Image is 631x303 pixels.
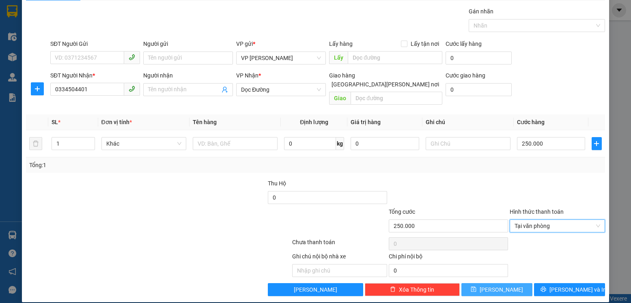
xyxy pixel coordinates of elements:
[29,137,42,150] button: delete
[515,220,600,232] span: Tại văn phòng
[446,72,485,79] label: Cước giao hàng
[351,119,381,125] span: Giá trị hàng
[469,8,493,15] label: Gán nhãn
[592,137,601,150] button: plus
[471,286,476,293] span: save
[461,283,532,296] button: save[PERSON_NAME]
[193,119,217,125] span: Tên hàng
[534,283,605,296] button: printer[PERSON_NAME] và In
[268,180,286,187] span: Thu Hộ
[291,238,388,252] div: Chưa thanh toán
[29,161,244,170] div: Tổng: 1
[129,54,135,60] span: phone
[336,137,344,150] span: kg
[422,114,514,130] th: Ghi chú
[329,72,355,79] span: Giao hàng
[351,137,419,150] input: 0
[52,119,58,125] span: SL
[236,39,326,48] div: VP gửi
[292,264,387,277] input: Nhập ghi chú
[549,285,606,294] span: [PERSON_NAME] và In
[268,283,363,296] button: [PERSON_NAME]
[292,252,387,264] div: Ghi chú nội bộ nhà xe
[407,39,442,48] span: Lấy tận nơi
[50,71,140,80] div: SĐT Người Nhận
[365,283,460,296] button: deleteXóa Thông tin
[101,119,132,125] span: Đơn vị tính
[129,86,135,92] span: phone
[222,86,228,93] span: user-add
[389,252,508,264] div: Chi phí nội bộ
[351,92,442,105] input: Dọc đường
[480,285,523,294] span: [PERSON_NAME]
[106,138,181,150] span: Khác
[510,208,564,215] label: Hình thức thanh toán
[329,92,351,105] span: Giao
[329,41,353,47] span: Lấy hàng
[426,137,510,150] input: Ghi Chú
[399,285,434,294] span: Xóa Thông tin
[236,72,258,79] span: VP Nhận
[193,137,278,150] input: VD: Bàn, Ghế
[446,83,512,96] input: Cước giao hàng
[446,52,512,64] input: Cước lấy hàng
[50,39,140,48] div: SĐT Người Gửi
[348,51,442,64] input: Dọc đường
[300,119,328,125] span: Định lượng
[592,140,601,147] span: plus
[329,51,348,64] span: Lấy
[389,208,415,215] span: Tổng cước
[31,86,43,92] span: plus
[517,119,545,125] span: Cước hàng
[541,286,546,293] span: printer
[143,39,233,48] div: Người gửi
[31,82,44,95] button: plus
[241,84,321,96] span: Dọc Đường
[390,286,396,293] span: delete
[446,41,482,47] label: Cước lấy hàng
[328,80,442,89] span: [GEOGRAPHIC_DATA][PERSON_NAME] nơi
[143,71,233,80] div: Người nhận
[294,285,337,294] span: [PERSON_NAME]
[241,52,321,64] span: VP Chợ Lớn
